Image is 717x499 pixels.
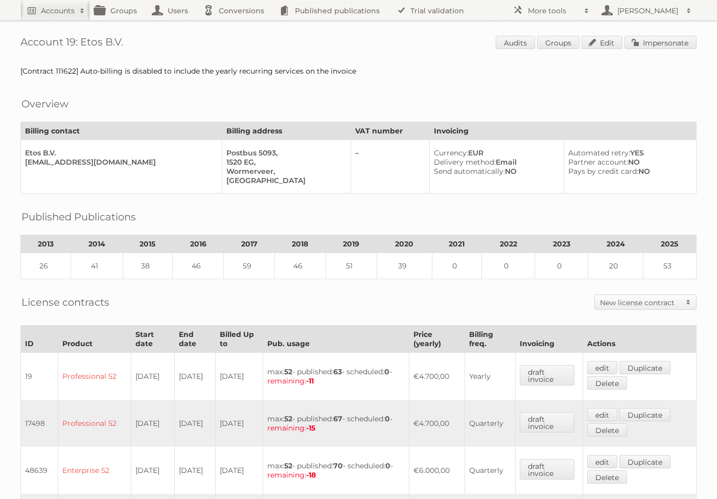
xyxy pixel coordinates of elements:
[587,361,617,374] a: edit
[173,253,224,279] td: 46
[71,253,123,279] td: 41
[226,176,342,185] div: [GEOGRAPHIC_DATA]
[224,235,275,253] th: 2017
[58,326,131,353] th: Product
[515,326,583,353] th: Invoicing
[131,326,175,353] th: Start date
[226,167,342,176] div: Wormerveer,
[587,408,617,421] a: edit
[224,253,275,279] td: 59
[409,353,465,400] td: €4.700,00
[615,6,681,16] h2: [PERSON_NAME]
[351,122,430,140] th: VAT number
[583,326,696,353] th: Actions
[215,447,263,494] td: [DATE]
[520,459,574,480] a: draft invoice
[131,353,175,400] td: [DATE]
[595,295,696,309] a: New license contract
[215,400,263,447] td: [DATE]
[385,461,390,470] strong: 0
[482,235,535,253] th: 2022
[174,400,215,447] td: [DATE]
[619,361,670,374] a: Duplicate
[535,235,588,253] th: 2023
[434,148,468,157] span: Currency:
[173,235,224,253] th: 2016
[267,423,315,433] span: remaining:
[430,122,697,140] th: Invoicing
[434,167,555,176] div: NO
[326,253,377,279] td: 51
[582,36,622,49] a: Edit
[263,326,409,353] th: Pub. usage
[568,167,688,176] div: NO
[21,253,71,279] td: 26
[465,447,516,494] td: Quarterly
[326,235,377,253] th: 2019
[496,36,535,49] a: Audits
[123,253,173,279] td: 38
[267,470,316,480] span: remaining:
[520,412,574,433] a: draft invoice
[587,470,627,484] a: Delete
[215,326,263,353] th: Billed Up to
[174,447,215,494] td: [DATE]
[274,253,326,279] td: 46
[333,367,342,376] strong: 63
[306,470,316,480] strong: -18
[58,353,131,400] td: Professional 52
[643,253,696,279] td: 53
[306,423,315,433] strong: -15
[58,400,131,447] td: Professional 52
[351,140,430,194] td: –
[21,353,58,400] td: 19
[21,326,58,353] th: ID
[333,461,343,470] strong: 70
[643,235,696,253] th: 2025
[528,6,579,16] h2: More tools
[21,122,222,140] th: Billing contact
[58,447,131,494] td: Enterprise 52
[434,157,496,167] span: Delivery method:
[41,6,75,16] h2: Accounts
[587,423,627,437] a: Delete
[568,167,638,176] span: Pays by credit card:
[409,447,465,494] td: €6.000,00
[21,447,58,494] td: 48639
[25,157,214,167] div: [EMAIL_ADDRESS][DOMAIN_NAME]
[625,36,697,49] a: Impersonate
[432,235,482,253] th: 2021
[568,157,688,167] div: NO
[274,235,326,253] th: 2018
[226,157,342,167] div: 1520 EG,
[226,148,342,157] div: Postbus 5093,
[409,400,465,447] td: €4.700,00
[385,414,390,423] strong: 0
[263,400,409,447] td: max: - published: - scheduled: -
[434,148,555,157] div: EUR
[263,353,409,400] td: max: - published: - scheduled: -
[434,167,505,176] span: Send automatically:
[535,253,588,279] td: 0
[21,294,109,310] h2: License contracts
[619,455,670,468] a: Duplicate
[25,148,214,157] div: Etos B.V.
[333,414,342,423] strong: 67
[21,235,71,253] th: 2013
[465,400,516,447] td: Quarterly
[21,400,58,447] td: 17498
[482,253,535,279] td: 0
[20,36,697,51] h1: Account 19: Etos B.V.
[600,298,681,308] h2: New license contract
[619,408,670,421] a: Duplicate
[568,148,688,157] div: YES
[587,376,627,390] a: Delete
[432,253,482,279] td: 0
[123,235,173,253] th: 2015
[377,253,432,279] td: 39
[568,148,630,157] span: Automated retry:
[174,326,215,353] th: End date
[465,353,516,400] td: Yearly
[568,157,628,167] span: Partner account:
[267,376,314,385] span: remaining:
